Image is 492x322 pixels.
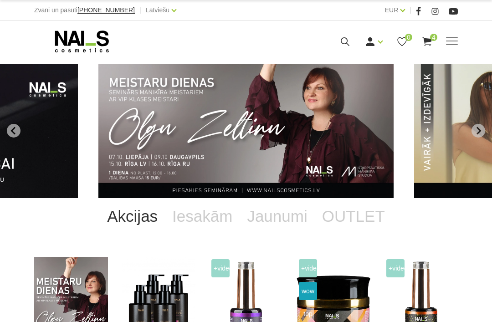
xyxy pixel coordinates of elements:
[421,36,433,47] a: 4
[77,7,135,14] a: [PHONE_NUMBER]
[211,259,230,277] span: +Video
[165,198,240,235] a: Iesakām
[396,36,408,47] a: 0
[34,5,135,16] div: Zvani un pasūti
[386,259,405,277] span: +Video
[430,34,437,41] span: 4
[299,259,317,277] span: +Video
[139,5,141,16] span: |
[7,124,20,138] button: Go to last slide
[410,5,411,16] span: |
[146,5,169,15] a: Latviešu
[299,282,317,300] span: wow
[240,198,314,235] a: Jaunumi
[77,6,135,14] span: [PHONE_NUMBER]
[405,34,412,41] span: 0
[100,198,165,235] a: Akcijas
[385,5,399,15] a: EUR
[98,64,394,198] li: 1 of 13
[315,198,392,235] a: OUTLET
[471,124,485,138] button: Next slide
